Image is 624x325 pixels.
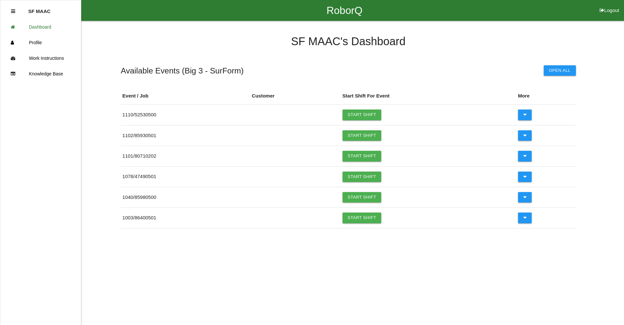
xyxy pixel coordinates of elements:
a: Dashboard [0,19,81,35]
h5: Available Events ( Big 3 - SurForm ) [121,66,244,75]
a: Start Shift [343,213,382,223]
a: Start Shift [343,172,382,182]
a: Start Shift [343,192,382,202]
th: Start Shift For Event [341,87,516,105]
td: 1101 / 80710202 [121,146,250,166]
td: 1102 / 85930501 [121,125,250,146]
td: 1078 / 47490501 [121,166,250,187]
a: Start Shift [343,151,382,161]
h4: SF MAAC 's Dashboard [121,35,576,48]
th: More [516,87,576,105]
a: Work Instructions [0,50,81,66]
p: SF MAAC [28,4,50,14]
div: Close [11,4,15,19]
a: Start Shift [343,130,382,141]
a: Start Shift [343,110,382,120]
td: 1110 / 52530500 [121,105,250,125]
button: Open All [544,65,576,76]
th: Event / Job [121,87,250,105]
td: 1040 / 85980500 [121,187,250,207]
a: Knowledge Base [0,66,81,82]
th: Customer [250,87,341,105]
a: Profile [0,35,81,50]
td: 1003 / 86400501 [121,208,250,228]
